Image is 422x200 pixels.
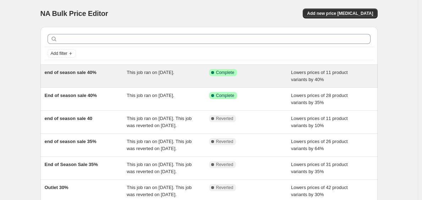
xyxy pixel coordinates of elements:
span: Add filter [51,51,67,56]
span: Add new price [MEDICAL_DATA] [307,11,373,16]
span: This job ran on [DATE]. This job was reverted on [DATE]. [127,139,192,151]
span: end of season sale 40% [45,70,97,75]
span: end of season sale 35% [45,139,97,144]
span: Lowers prices of 11 product variants by 40% [291,70,348,82]
span: Complete [216,93,234,98]
span: end of season sale 40 [45,116,92,121]
span: Lowers prices of 26 product variants by 64% [291,139,348,151]
span: NA Bulk Price Editor [40,10,108,17]
span: Lowers prices of 31 product variants by 35% [291,162,348,174]
span: Reverted [216,185,234,190]
span: Reverted [216,116,234,121]
span: Lowers prices of 11 product variants by 10% [291,116,348,128]
button: Add filter [48,49,76,58]
span: This job ran on [DATE]. This job was reverted on [DATE]. [127,185,192,197]
span: End of Season Sale 35% [45,162,98,167]
span: Lowers prices of 42 product variants by 30% [291,185,348,197]
span: Reverted [216,162,234,167]
span: This job ran on [DATE]. [127,70,174,75]
span: Outlet 30% [45,185,68,190]
span: This job ran on [DATE]. This job was reverted on [DATE]. [127,162,192,174]
span: This job ran on [DATE]. [127,93,174,98]
span: End of season sale 40% [45,93,97,98]
button: Add new price [MEDICAL_DATA] [303,8,377,18]
span: This job ran on [DATE]. This job was reverted on [DATE]. [127,116,192,128]
span: Reverted [216,139,234,144]
span: Complete [216,70,234,75]
span: Lowers prices of 28 product variants by 35% [291,93,348,105]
